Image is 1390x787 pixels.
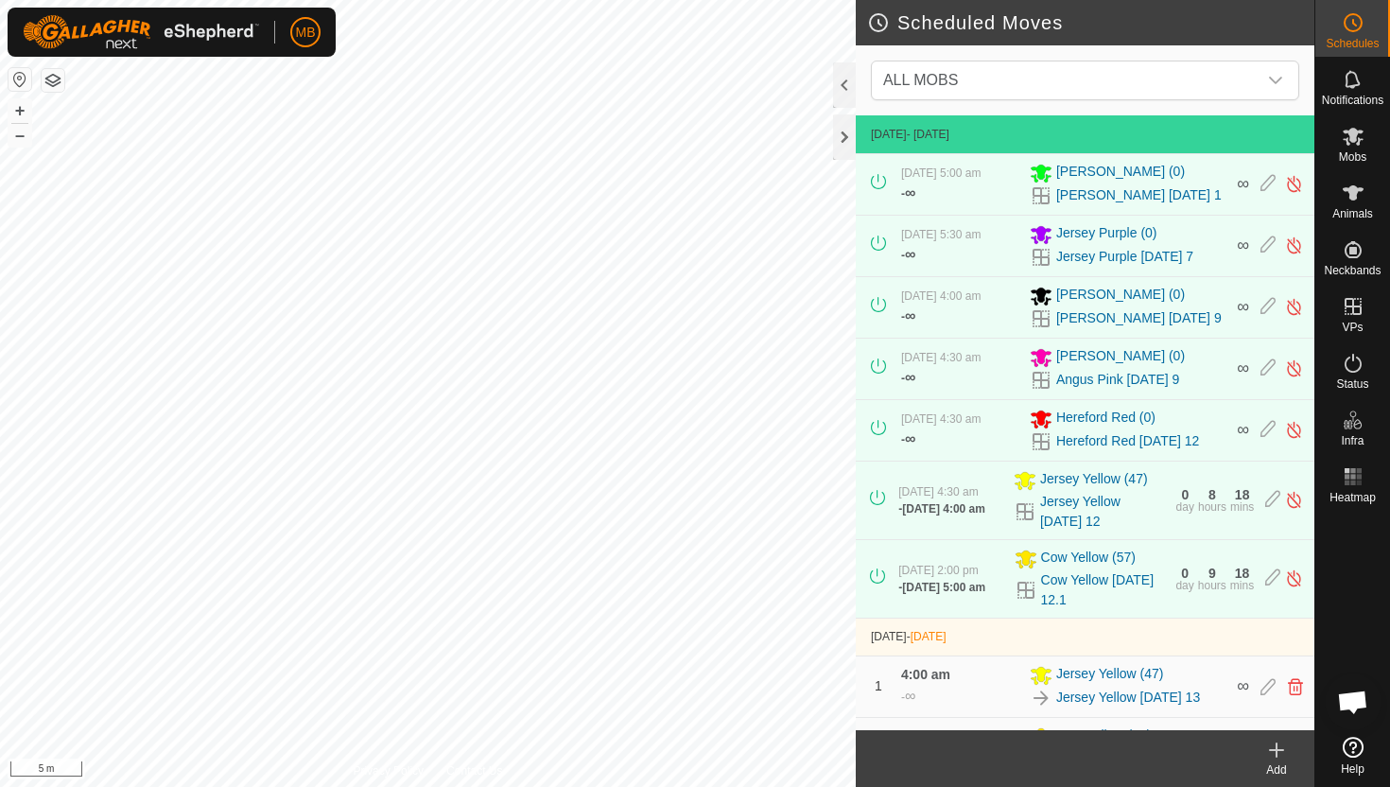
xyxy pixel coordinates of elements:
a: Hereford Red [DATE] 12 [1056,431,1199,451]
a: Privacy Policy [353,762,424,779]
span: ∞ [1237,297,1249,316]
a: [PERSON_NAME] [DATE] 1 [1056,185,1222,205]
span: VPs [1342,322,1363,333]
span: ∞ [1237,236,1249,254]
div: - [901,182,915,204]
span: [DATE] 5:00 am [902,581,985,594]
span: [DATE] [911,630,947,643]
div: hours [1198,501,1226,513]
div: mins [1230,580,1254,591]
span: Cow Yellow (57) [1041,548,1136,570]
button: – [9,124,31,147]
div: - [898,579,985,596]
button: Reset Map [9,68,31,91]
div: 8 [1208,488,1216,501]
img: Turn off schedule move [1285,174,1303,194]
a: Jersey Purple [DATE] 7 [1056,247,1193,267]
div: 18 [1235,488,1250,501]
span: Jersey Purple (0) [1056,223,1157,246]
span: [DATE] 4:00 am [901,289,981,303]
img: Turn off schedule move [1285,236,1303,255]
div: dropdown trigger [1257,61,1294,99]
span: Neckbands [1324,265,1381,276]
div: - [901,305,915,327]
span: Status [1336,378,1368,390]
div: hours [1198,580,1226,591]
img: Gallagher Logo [23,15,259,49]
span: [DATE] 4:30 am [901,412,981,426]
span: Heatmap [1329,492,1376,503]
span: [DATE] 4:30 am [901,351,981,364]
span: ∞ [905,369,915,385]
span: ∞ [905,246,915,262]
span: Cow Yellow (57) [1056,726,1151,748]
h2: Scheduled Moves [867,11,1314,34]
img: To [1030,687,1052,709]
span: - [DATE] [907,128,949,141]
span: - [907,630,947,643]
span: Jersey Yellow (47) [1056,664,1164,687]
span: Infra [1341,435,1364,446]
div: 0 [1181,488,1189,501]
span: ∞ [905,688,915,704]
div: - [898,500,985,517]
span: Hereford Red (0) [1056,408,1155,430]
div: Add [1239,761,1314,778]
a: Jersey Yellow [DATE] 12 [1040,492,1165,532]
span: Schedules [1326,38,1379,49]
span: Mobs [1339,151,1366,163]
span: ∞ [1237,420,1249,439]
span: [DATE] [871,630,907,643]
span: Jersey Yellow (47) [1040,469,1148,492]
a: Contact Us [446,762,502,779]
span: ∞ [905,184,915,201]
div: 9 [1208,567,1216,580]
img: Turn off schedule move [1285,297,1303,317]
img: Turn off schedule move [1285,359,1303,378]
div: - [901,243,915,266]
span: [PERSON_NAME] (0) [1056,346,1185,369]
span: ∞ [1237,174,1249,193]
span: 4:00 am [901,667,950,682]
span: 1 [875,678,882,693]
span: [DATE] [871,128,907,141]
span: MB [296,23,316,43]
span: ∞ [905,307,915,324]
a: Angus Pink [DATE] 9 [1056,370,1179,390]
img: Turn off schedule move [1285,490,1303,510]
button: + [9,99,31,122]
div: 0 [1181,567,1189,580]
span: Help [1341,763,1364,775]
a: Help [1315,729,1390,782]
span: [PERSON_NAME] (0) [1056,162,1185,184]
a: [PERSON_NAME] [DATE] 9 [1056,308,1222,328]
span: [DATE] 5:30 am [901,228,981,241]
span: [DATE] 4:00 am [902,502,985,516]
img: Turn off schedule move [1285,420,1303,440]
div: day [1176,501,1194,513]
span: [DATE] 4:30 am [898,485,978,498]
a: Cow Yellow [DATE] 12.1 [1041,570,1165,610]
a: Jersey Yellow [DATE] 13 [1056,688,1200,708]
div: 18 [1235,567,1250,580]
span: Notifications [1322,95,1383,106]
span: ALL MOBS [876,61,1257,99]
div: - [901,685,915,708]
span: [DATE] 2:00 pm [898,564,978,577]
span: [DATE] 5:00 am [901,166,981,180]
span: [PERSON_NAME] (0) [1056,285,1185,307]
button: Map Layers [42,69,64,92]
div: mins [1230,501,1254,513]
span: ALL MOBS [883,72,958,88]
span: ∞ [1237,359,1249,377]
span: ∞ [1237,676,1249,695]
div: day [1175,580,1193,591]
img: Turn off schedule move [1285,568,1303,588]
span: Animals [1332,208,1373,219]
div: Open chat [1325,673,1381,730]
span: ∞ [905,430,915,446]
div: - [901,428,915,450]
div: - [901,366,915,389]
